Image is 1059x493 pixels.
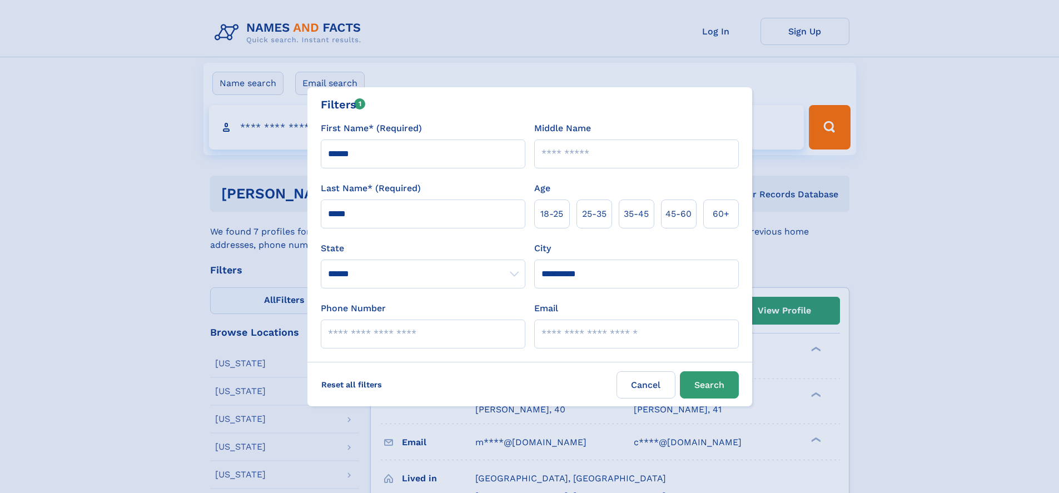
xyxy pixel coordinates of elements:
[665,207,692,221] span: 45‑60
[540,207,563,221] span: 18‑25
[582,207,606,221] span: 25‑35
[321,122,422,135] label: First Name* (Required)
[680,371,739,399] button: Search
[321,302,386,315] label: Phone Number
[321,96,366,113] div: Filters
[321,242,525,255] label: State
[314,371,389,398] label: Reset all filters
[534,122,591,135] label: Middle Name
[534,302,558,315] label: Email
[321,182,421,195] label: Last Name* (Required)
[534,182,550,195] label: Age
[713,207,729,221] span: 60+
[534,242,551,255] label: City
[616,371,675,399] label: Cancel
[624,207,649,221] span: 35‑45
